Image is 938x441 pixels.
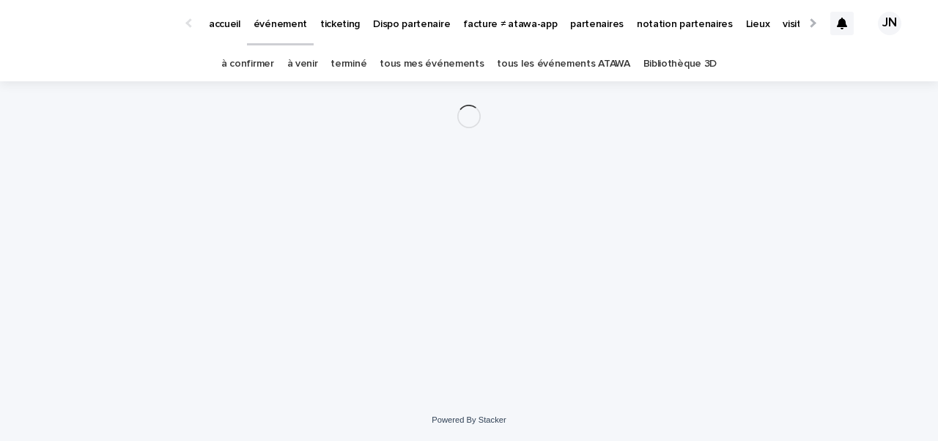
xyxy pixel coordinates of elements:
a: à venir [287,47,318,81]
a: à confirmer [221,47,274,81]
div: JN [878,12,901,35]
a: terminé [330,47,366,81]
img: Ls34BcGeRexTGTNfXpUC [29,9,171,38]
a: Bibliothèque 3D [643,47,717,81]
a: Powered By Stacker [432,415,506,424]
a: tous mes événements [380,47,484,81]
a: tous les événements ATAWA [497,47,629,81]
